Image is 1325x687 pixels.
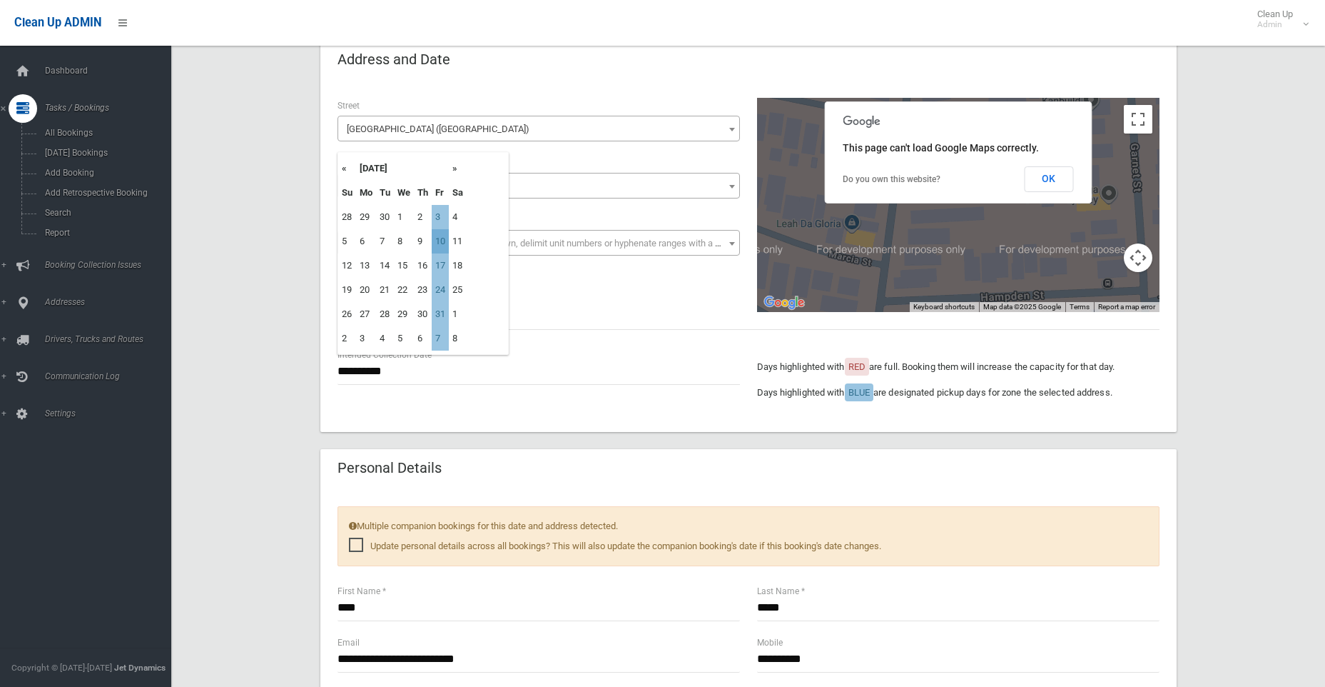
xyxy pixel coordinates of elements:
button: Map camera controls [1124,244,1152,272]
td: 8 [449,326,467,351]
a: Open this area in Google Maps (opens a new window) [761,294,808,312]
td: 14 [376,254,394,278]
td: 3 [432,205,449,229]
th: Su [338,181,356,205]
td: 30 [414,302,432,326]
span: This page can't load Google Maps correctly. [843,142,1039,154]
span: Add Retrospective Booking [41,188,170,198]
td: 10 [432,229,449,254]
td: 2 [338,326,356,351]
th: » [449,156,467,181]
th: « [338,156,356,181]
td: 16 [414,254,432,278]
td: 8 [394,229,414,254]
span: Settings [41,408,182,418]
span: Tasks / Bookings [41,103,182,113]
td: 5 [394,326,414,351]
span: Clean Up [1250,9,1307,30]
p: Days highlighted with are designated pickup days for zone the selected address. [757,384,1159,401]
span: Drivers, Trucks and Routes [41,334,182,344]
th: Fr [432,181,449,205]
span: Addresses [41,297,182,307]
th: Mo [356,181,376,205]
div: Multiple companion bookings for this date and address detected. [337,506,1159,566]
td: 18 [449,254,467,278]
td: 5 [338,229,356,254]
th: Th [414,181,432,205]
td: 3 [356,326,376,351]
td: 1 [449,302,467,326]
span: Map data ©2025 Google [983,303,1061,311]
td: 19 [338,278,356,302]
td: 28 [338,205,356,229]
td: 4 [376,326,394,351]
span: 72A [341,176,736,196]
td: 27 [356,302,376,326]
span: Copyright © [DATE]-[DATE] [11,663,112,673]
span: All Bookings [41,128,170,138]
td: 11 [449,229,467,254]
td: 31 [432,302,449,326]
span: Add Booking [41,168,170,178]
td: 21 [376,278,394,302]
img: Google [761,294,808,312]
th: [DATE] [356,156,449,181]
td: 29 [394,302,414,326]
span: Update personal details across all bookings? This will also update the companion booking's date i... [349,538,881,555]
button: OK [1024,166,1073,192]
td: 2 [414,205,432,229]
td: 17 [432,254,449,278]
td: 13 [356,254,376,278]
span: Duntroon Street (HURLSTONE PARK 2193) [341,119,736,139]
td: 20 [356,278,376,302]
span: Search [41,208,170,218]
td: 4 [449,205,467,229]
th: We [394,181,414,205]
td: 22 [394,278,414,302]
span: Booking Collection Issues [41,260,182,270]
td: 25 [449,278,467,302]
th: Sa [449,181,467,205]
header: Address and Date [320,46,467,74]
span: Dashboard [41,66,182,76]
span: Clean Up ADMIN [14,16,101,29]
span: Duntroon Street (HURLSTONE PARK 2193) [337,116,740,141]
td: 23 [414,278,432,302]
th: Tu [376,181,394,205]
button: Keyboard shortcuts [913,302,975,312]
td: 30 [376,205,394,229]
span: Communication Log [41,371,182,381]
button: Toggle fullscreen view [1124,105,1152,134]
strong: Jet Dynamics [114,663,166,673]
a: Do you own this website? [843,174,940,184]
small: Admin [1257,19,1293,30]
span: Report [41,228,170,238]
span: BLUE [848,387,870,398]
span: Select the unit number from the dropdown, delimit unit numbers or hyphenate ranges with a comma [347,238,746,249]
td: 12 [338,254,356,278]
p: Days highlighted with are full. Booking them will increase the capacity for that day. [757,358,1159,376]
span: [DATE] Bookings [41,148,170,158]
header: Personal Details [320,454,459,482]
td: 9 [414,229,432,254]
span: 72A [337,173,740,199]
td: 15 [394,254,414,278]
td: 6 [356,229,376,254]
td: 26 [338,302,356,326]
a: Terms (opens in new tab) [1070,303,1090,311]
td: 24 [432,278,449,302]
td: 29 [356,205,376,229]
td: 1 [394,205,414,229]
td: 6 [414,326,432,351]
a: Report a map error [1098,303,1155,311]
span: RED [848,361,865,372]
td: 28 [376,302,394,326]
td: 7 [432,326,449,351]
td: 7 [376,229,394,254]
